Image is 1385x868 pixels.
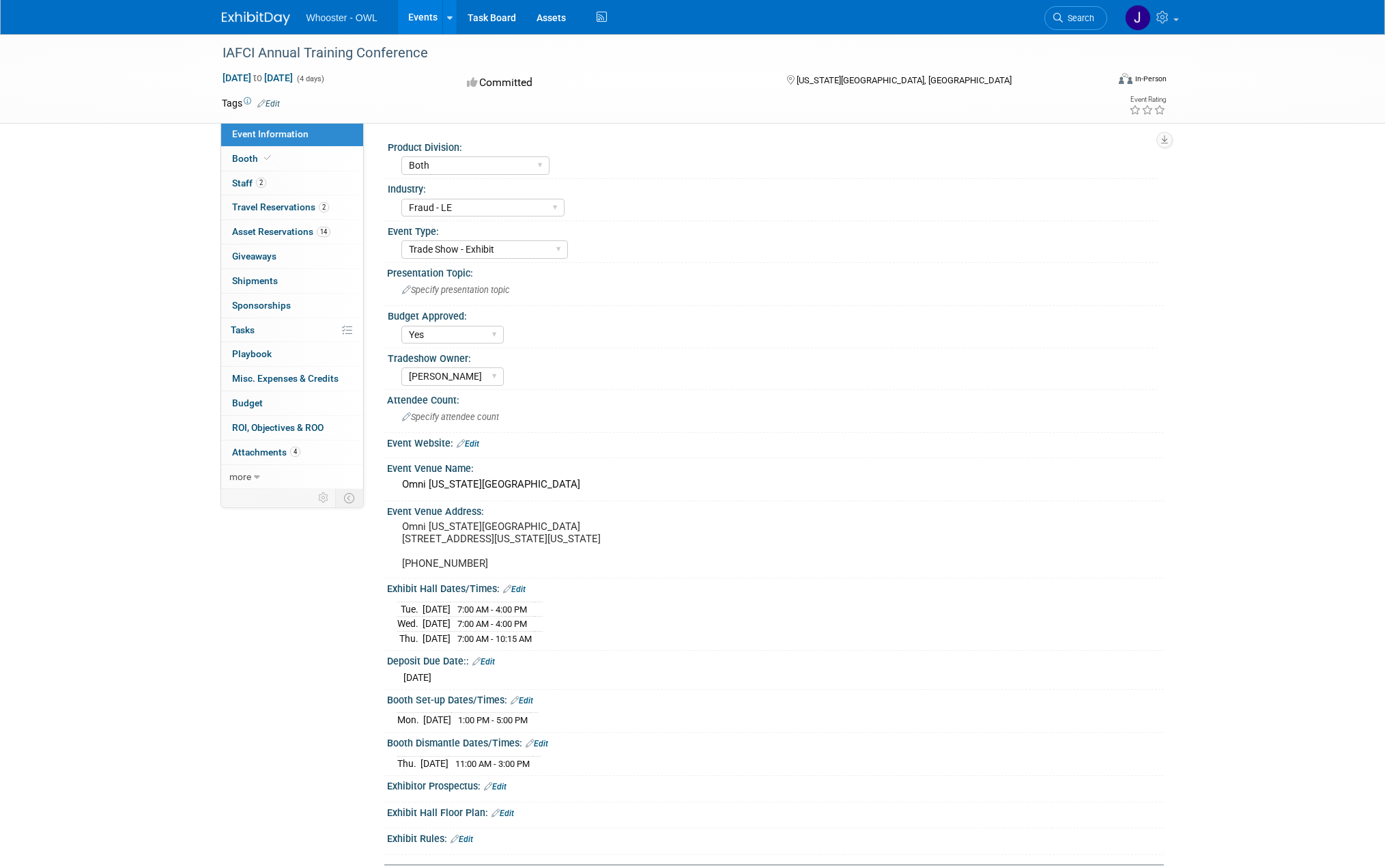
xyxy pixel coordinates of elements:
[403,672,431,683] span: [DATE]
[423,617,451,632] td: [DATE]
[387,733,1164,751] div: Booth Dismantle Dates/Times:
[229,471,251,482] span: more
[221,195,363,219] a: Travel Reservations2
[1119,73,1132,84] img: Format-Inperson.png
[221,294,363,318] a: Sponsorships
[387,433,1164,451] div: Event Website:
[335,489,363,507] td: Toggle Event Tabs
[457,634,532,644] span: 7:00 AM - 10:15 AM
[232,348,272,359] span: Playbook
[387,263,1164,280] div: Presentation Topic:
[526,739,548,748] a: Edit
[387,651,1164,669] div: Deposit Due Date::
[1125,5,1151,31] img: John Holsinger
[306,12,377,23] span: Whooster - OWL
[222,72,294,84] span: [DATE] [DATE]
[290,447,300,457] span: 4
[458,715,528,725] span: 1:00 PM - 5:00 PM
[221,122,363,146] a: Event Information
[423,631,451,645] td: [DATE]
[388,179,1158,196] div: Industry:
[221,269,363,293] a: Shipments
[232,178,266,188] span: Staff
[222,96,280,110] td: Tags
[257,99,280,109] a: Edit
[232,201,329,212] span: Travel Reservations
[221,171,363,195] a: Staff2
[397,713,423,727] td: Mon.
[397,756,420,770] td: Thu.
[388,348,1158,365] div: Tradeshow Owner:
[319,202,329,212] span: 2
[232,422,324,433] span: ROI, Objectives & ROO
[455,759,530,769] span: 11:00 AM - 3:00 PM
[402,412,499,422] span: Specify attendee count
[451,835,473,844] a: Edit
[387,578,1164,596] div: Exhibit Hall Dates/Times:
[218,41,1087,66] div: IAFCI Annual Training Conference
[491,809,514,818] a: Edit
[232,251,276,262] span: Giveaways
[1134,74,1167,84] div: In-Person
[472,657,495,667] a: Edit
[511,696,533,705] a: Edit
[264,154,271,162] i: Booth reservation complete
[222,12,290,25] img: ExhibitDay
[388,306,1158,323] div: Budget Approved:
[221,318,363,342] a: Tasks
[221,220,363,244] a: Asset Reservations14
[397,631,423,645] td: Thu.
[221,416,363,440] a: ROI, Objectives & ROO
[457,604,527,615] span: 7:00 AM - 4:00 PM
[387,776,1164,794] div: Exhibitor Prospectus:
[387,690,1164,708] div: Booth Set-up Dates/Times:
[232,300,291,311] span: Sponsorships
[221,244,363,268] a: Giveaways
[296,74,324,83] span: (4 days)
[232,226,330,237] span: Asset Reservations
[231,324,255,335] span: Tasks
[312,489,336,507] td: Personalize Event Tab Strip
[387,458,1164,475] div: Event Venue Name:
[232,447,300,458] span: Attachments
[387,828,1164,846] div: Exhibit Rules:
[251,72,264,83] span: to
[387,390,1164,407] div: Attendee Count:
[221,342,363,366] a: Playbook
[457,619,527,629] span: 7:00 AM - 4:00 PM
[388,137,1158,154] div: Product Division:
[256,178,266,188] span: 2
[397,617,423,632] td: Wed.
[423,602,451,617] td: [DATE]
[221,147,363,171] a: Booth
[232,275,278,286] span: Shipments
[1044,6,1107,30] a: Search
[457,439,479,449] a: Edit
[484,782,506,792] a: Edit
[402,285,510,295] span: Specify presentation topic
[397,602,423,617] td: Tue.
[1129,96,1166,103] div: Event Rating
[420,756,448,770] td: [DATE]
[317,227,330,237] span: 14
[402,520,696,570] pre: Omni [US_STATE][GEOGRAPHIC_DATA] [STREET_ADDRESS][US_STATE][US_STATE] [PHONE_NUMBER]
[1063,13,1094,23] span: Search
[221,465,363,489] a: more
[397,474,1154,495] div: Omni [US_STATE][GEOGRAPHIC_DATA]
[221,367,363,391] a: Misc. Expenses & Credits
[221,391,363,415] a: Budget
[503,585,526,594] a: Edit
[387,802,1164,820] div: Exhibit Hall Floor Plan:
[387,501,1164,518] div: Event Venue Address:
[232,128,309,139] span: Event Information
[388,221,1158,238] div: Event Type:
[463,71,765,95] div: Committed
[232,397,263,408] span: Budget
[797,75,1012,85] span: [US_STATE][GEOGRAPHIC_DATA], [GEOGRAPHIC_DATA]
[232,373,339,384] span: Misc. Expenses & Credits
[232,153,274,164] span: Booth
[221,440,363,464] a: Attachments4
[1027,71,1167,92] div: Event Format
[423,713,451,727] td: [DATE]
